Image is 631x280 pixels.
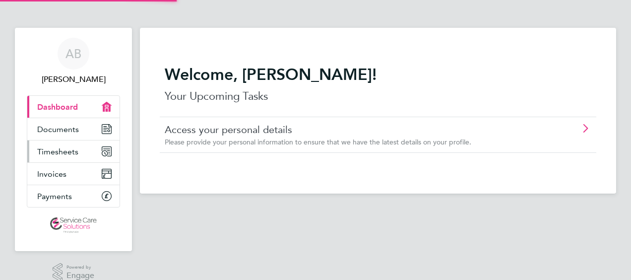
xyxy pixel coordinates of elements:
span: Engage [66,272,94,280]
a: Access your personal details [165,123,535,136]
span: Please provide your personal information to ensure that we have the latest details on your profile. [165,138,471,146]
h2: Welcome, [PERSON_NAME]! [165,65,591,84]
span: Payments [37,192,72,201]
nav: Main navigation [15,28,132,251]
span: Andrew Buckley [27,73,120,85]
span: Documents [37,125,79,134]
span: AB [65,47,81,60]
a: AB[PERSON_NAME] [27,38,120,85]
span: Dashboard [37,102,78,112]
a: Documents [27,118,120,140]
a: Go to home page [27,217,120,233]
p: Your Upcoming Tasks [165,88,591,104]
span: Timesheets [37,147,78,156]
img: servicecare-logo-retina.png [50,217,97,233]
a: Invoices [27,163,120,185]
span: Invoices [37,169,66,179]
a: Payments [27,185,120,207]
a: Timesheets [27,140,120,162]
span: Powered by [66,263,94,272]
a: Dashboard [27,96,120,118]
